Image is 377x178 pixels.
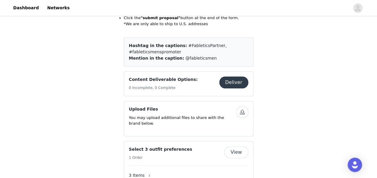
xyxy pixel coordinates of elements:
[141,16,180,20] strong: "submit proposal"
[129,115,236,126] p: You may upload additional files to share with the brand below.
[129,43,227,54] span: #FableticsPartner, #fableticsmenspromoter
[129,106,236,112] h4: Upload Files
[129,146,192,153] h4: Select 3 outfit preferences
[224,146,248,158] button: View
[124,15,253,21] li: Click the button at the end of the form.
[219,76,248,88] button: Deliver
[355,3,361,13] div: avatar
[124,21,253,27] p: *We are only able to ship to U.S. addresses
[129,76,198,83] h4: Content Deliverable Options:
[129,85,198,90] h5: 0 Incomplete, 0 Complete
[43,1,73,15] a: Networks
[129,56,184,61] span: Mention in the caption:
[129,155,192,160] h5: 1 Order
[185,56,217,61] span: @fableticsmen
[124,71,253,96] div: Content Deliverable Options:
[10,1,42,15] a: Dashboard
[129,43,187,48] span: Hashtag in the captions:
[348,158,362,172] div: Open Intercom Messenger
